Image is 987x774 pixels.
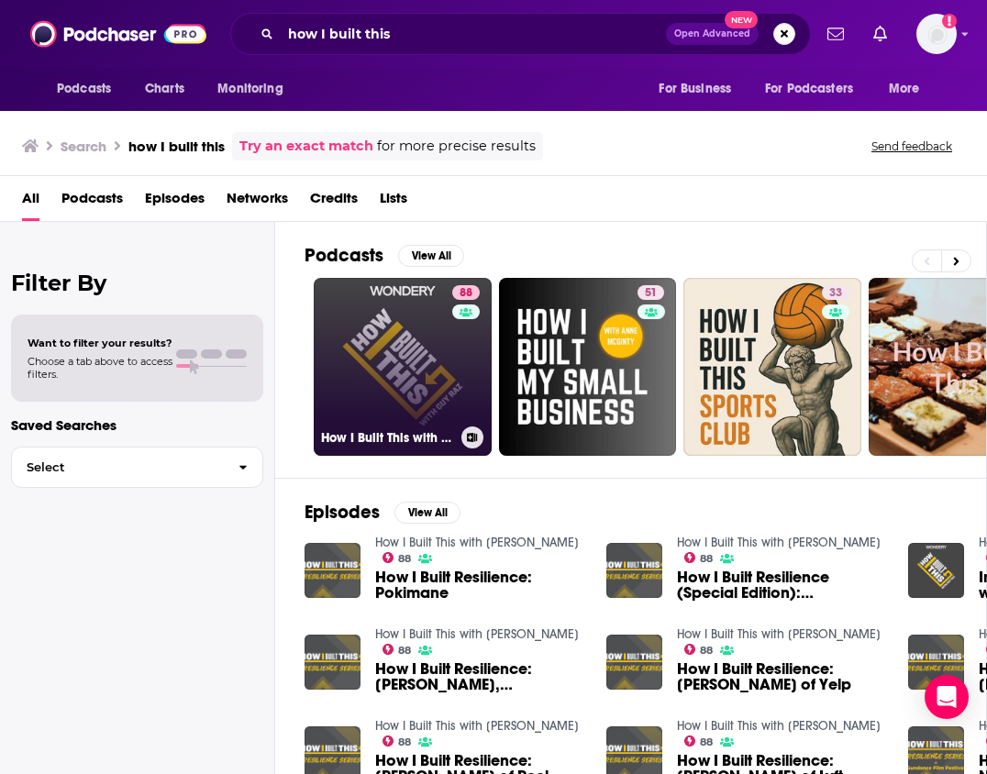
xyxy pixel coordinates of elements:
span: 88 [700,738,713,746]
button: Open AdvancedNew [666,23,759,45]
h3: How I Built This with [PERSON_NAME] [321,430,454,446]
button: View All [394,502,460,524]
a: How I Built This with Guy Raz [677,535,881,550]
a: How I Built This with Guy Raz [677,718,881,734]
a: Show notifications dropdown [866,18,894,50]
span: 51 [645,284,657,303]
a: How I Built This with Guy Raz [677,626,881,642]
button: open menu [44,72,135,106]
img: How I Built Resilience: Jeremy Stoppelman of Yelp [606,635,662,691]
span: How I Built Resilience: [PERSON_NAME] of Yelp [677,661,886,692]
span: Podcasts [57,76,111,102]
button: open menu [876,72,943,106]
span: Select [12,461,224,473]
img: Introducing: How I Built This with Guy Raz [908,543,964,599]
h2: Filter By [11,270,263,296]
a: 33 [822,285,849,300]
span: New [725,11,758,28]
img: How I Built Resilience: Vivian Ku, Restaurateur [305,635,360,691]
span: for more precise results [377,136,536,157]
h2: Episodes [305,501,380,524]
span: 88 [700,555,713,563]
h3: Search [61,138,106,155]
span: 33 [829,284,842,303]
a: Charts [133,72,195,106]
img: How I Built Resilience (Special Edition): Guy Raz [606,543,662,599]
a: 88 [383,552,412,563]
input: Search podcasts, credits, & more... [281,19,666,49]
a: Credits [310,183,358,221]
a: Try an exact match [239,136,373,157]
a: 33 [683,278,861,456]
img: How I Built Resilience: Sonia Gil of Fluenz [908,635,964,691]
a: 51 [638,285,664,300]
span: 88 [398,738,411,746]
a: How I Built Resilience: Pokimane [375,569,584,601]
a: 88How I Built This with [PERSON_NAME] [314,278,492,456]
a: Episodes [145,183,205,221]
span: 88 [398,647,411,655]
img: User Profile [916,14,957,54]
a: How I Built Resilience: Jeremy Stoppelman of Yelp [677,661,886,692]
a: How I Built This with Guy Raz [375,718,579,734]
a: EpisodesView All [305,501,460,524]
span: 88 [700,647,713,655]
span: More [889,76,920,102]
a: 88 [684,552,714,563]
img: How I Built Resilience: Pokimane [305,543,360,599]
span: For Business [659,76,731,102]
span: Charts [145,76,184,102]
h2: Podcasts [305,244,383,267]
button: Send feedback [866,138,958,154]
img: Podchaser - Follow, Share and Rate Podcasts [30,17,206,51]
a: 88 [383,644,412,655]
p: Saved Searches [11,416,263,434]
span: Logged in as AirwaveMedia [916,14,957,54]
button: open menu [646,72,754,106]
span: Open Advanced [674,29,750,39]
span: 88 [398,555,411,563]
a: How I Built This with Guy Raz [375,535,579,550]
a: Networks [227,183,288,221]
a: All [22,183,39,221]
span: How I Built Resilience: [PERSON_NAME], Restaurateur [375,661,584,692]
button: View All [398,245,464,267]
a: 51 [499,278,677,456]
button: Select [11,447,263,488]
a: 88 [684,735,714,746]
span: Want to filter your results? [28,337,172,349]
a: How I Built This with Guy Raz [375,626,579,642]
h3: how I built this [128,138,225,155]
span: Choose a tab above to access filters. [28,355,172,381]
span: How I Built Resilience (Special Edition): [PERSON_NAME] [677,569,886,601]
a: Podcasts [61,183,123,221]
a: PodcastsView All [305,244,464,267]
a: Show notifications dropdown [820,18,851,50]
div: Open Intercom Messenger [925,675,969,719]
span: For Podcasters [765,76,853,102]
button: open menu [753,72,880,106]
a: 88 [452,285,480,300]
a: How I Built Resilience (Special Edition): Guy Raz [677,569,886,601]
a: Lists [380,183,407,221]
button: Show profile menu [916,14,957,54]
a: How I Built Resilience: Vivian Ku, Restaurateur [375,661,584,692]
div: Search podcasts, credits, & more... [230,13,811,55]
button: open menu [205,72,306,106]
svg: Add a profile image [942,14,957,28]
span: Monitoring [217,76,283,102]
